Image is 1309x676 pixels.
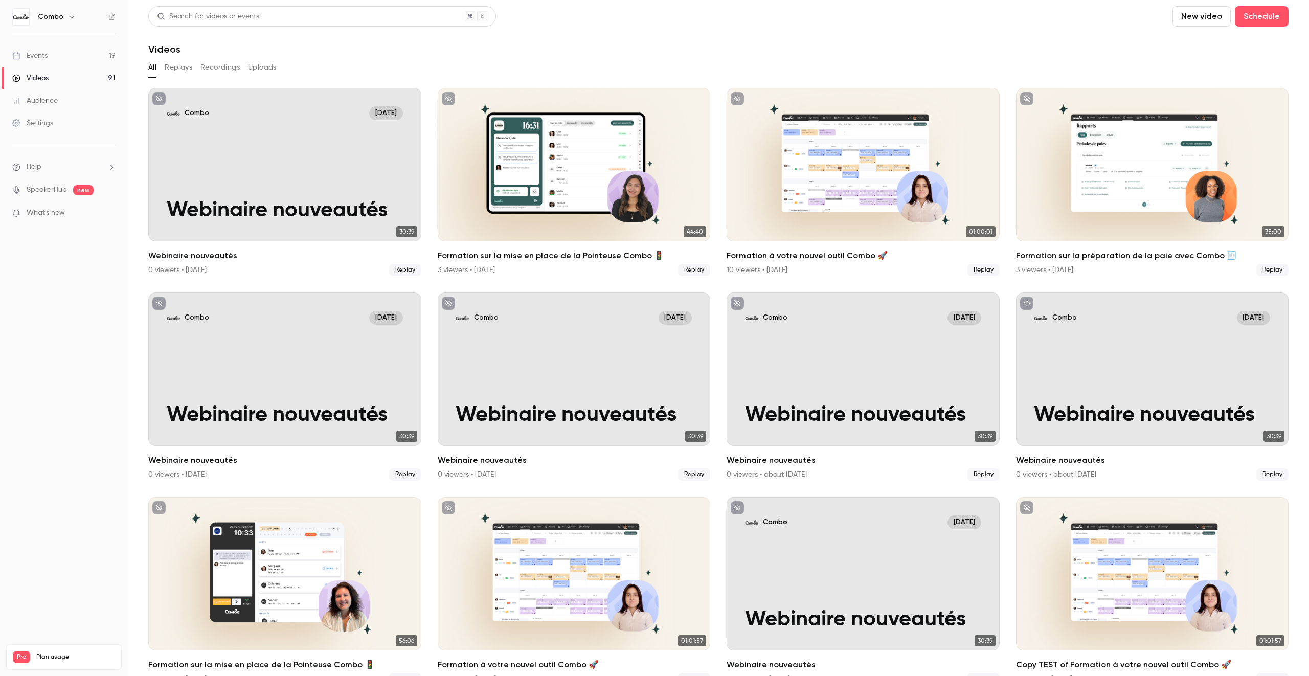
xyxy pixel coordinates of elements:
h2: Webinaire nouveautés [727,454,1000,466]
p: Combo [185,108,209,118]
span: 30:39 [396,226,417,237]
button: unpublished [442,501,455,514]
button: unpublished [442,92,455,105]
button: unpublished [1020,501,1033,514]
button: New video [1172,6,1231,27]
img: Combo [13,9,29,25]
span: 30:39 [975,635,996,646]
span: [DATE] [1237,311,1270,325]
span: 56:06 [396,635,417,646]
div: 10 viewers • [DATE] [727,265,787,275]
button: unpublished [152,501,166,514]
a: 35:0035:00Formation sur la préparation de la paie avec Combo 🧾3 viewers • [DATE]Replay [1016,88,1289,276]
a: Webinaire nouveautésCombo[DATE]Webinaire nouveautés30:39Webinaire nouveautés0 viewers • [DATE]Replay [438,292,711,481]
span: Replay [967,468,1000,481]
span: [DATE] [947,311,981,325]
div: Settings [12,118,53,128]
p: Webinaire nouveautés [167,403,403,427]
p: Combo [474,313,499,322]
button: All [148,59,156,76]
p: Combo [185,313,209,322]
div: 0 viewers • [DATE] [148,265,207,275]
span: Replay [1256,264,1289,276]
a: SpeakerHub [27,185,67,195]
div: Search for videos or events [157,11,259,22]
span: Replay [389,264,421,276]
a: Webinaire nouveautésCombo[DATE]Webinaire nouveautés30:39Webinaire nouveautés0 viewers • [DATE]Replay [148,292,421,481]
button: unpublished [442,297,455,310]
div: 3 viewers • [DATE] [438,265,495,275]
button: Schedule [1235,6,1289,27]
button: unpublished [152,92,166,105]
span: 01:00:01 [966,226,996,237]
div: 0 viewers • [DATE] [438,469,496,480]
h2: Webinaire nouveautés [727,659,1000,671]
span: new [73,185,94,195]
p: Webinaire nouveautés [167,198,403,223]
span: Pro [13,651,30,663]
h1: Videos [148,43,180,55]
span: [DATE] [947,515,981,529]
img: Webinaire nouveautés [167,311,180,325]
div: 0 viewers • about [DATE] [727,469,807,480]
h2: Copy TEST of Formation à votre nouvel outil Combo 🚀 [1016,659,1289,671]
h2: Webinaire nouveautés [438,454,711,466]
li: Formation sur la préparation de la paie avec Combo 🧾 [1016,88,1289,276]
a: Webinaire nouveautésCombo[DATE]Webinaire nouveautés30:39Webinaire nouveautés0 viewers • about [DA... [727,292,1000,481]
span: [DATE] [659,311,692,325]
span: Replay [967,264,1000,276]
li: Formation sur la mise en place de la Pointeuse Combo 🚦 [438,88,711,276]
span: 30:39 [396,431,417,442]
li: Formation à votre nouvel outil Combo 🚀 [727,88,1000,276]
p: Webinaire nouveautés [745,403,981,427]
div: Events [12,51,48,61]
h2: Formation sur la mise en place de la Pointeuse Combo 🚦 [148,659,421,671]
span: Replay [678,264,710,276]
span: [DATE] [369,106,402,120]
img: Webinaire nouveautés [1034,311,1048,325]
h2: Formation sur la mise en place de la Pointeuse Combo 🚦 [438,250,711,262]
img: Webinaire nouveautés [167,106,180,120]
h6: Combo [38,12,63,22]
div: Audience [12,96,58,106]
span: 30:39 [975,431,996,442]
section: Videos [148,6,1289,670]
p: Combo [1052,313,1077,322]
span: 30:39 [685,431,706,442]
div: 3 viewers • [DATE] [1016,265,1073,275]
img: Webinaire nouveautés [745,311,759,325]
button: Uploads [248,59,277,76]
div: 0 viewers • [DATE] [148,469,207,480]
span: 01:01:57 [678,635,706,646]
span: 01:01:57 [1256,635,1284,646]
li: help-dropdown-opener [12,162,116,172]
span: Help [27,162,41,172]
li: Webinaire nouveautés [148,292,421,481]
a: Webinaire nouveautésCombo[DATE]Webinaire nouveautés30:39Webinaire nouveautés0 viewers • about [DA... [1016,292,1289,481]
img: Webinaire nouveautés [456,311,469,325]
span: 30:39 [1263,431,1284,442]
h2: Formation à votre nouvel outil Combo 🚀 [438,659,711,671]
li: Webinaire nouveautés [148,88,421,276]
div: Videos [12,73,49,83]
h2: Webinaire nouveautés [148,250,421,262]
button: Replays [165,59,192,76]
img: Webinaire nouveautés [745,515,759,529]
li: Webinaire nouveautés [438,292,711,481]
li: Webinaire nouveautés [1016,292,1289,481]
h2: Webinaire nouveautés [148,454,421,466]
a: 01:00:0101:00:01Formation à votre nouvel outil Combo 🚀10 viewers • [DATE]Replay [727,88,1000,276]
span: [DATE] [369,311,402,325]
button: unpublished [152,297,166,310]
button: unpublished [731,501,744,514]
p: Combo [763,517,787,527]
li: Webinaire nouveautés [727,292,1000,481]
button: unpublished [1020,297,1033,310]
button: unpublished [731,297,744,310]
a: 44:4044:40Formation sur la mise en place de la Pointeuse Combo 🚦3 viewers • [DATE]Replay [438,88,711,276]
span: Replay [389,468,421,481]
span: 44:40 [684,226,706,237]
p: Webinaire nouveautés [1034,403,1270,427]
span: What's new [27,208,65,218]
h2: Formation sur la préparation de la paie avec Combo 🧾 [1016,250,1289,262]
